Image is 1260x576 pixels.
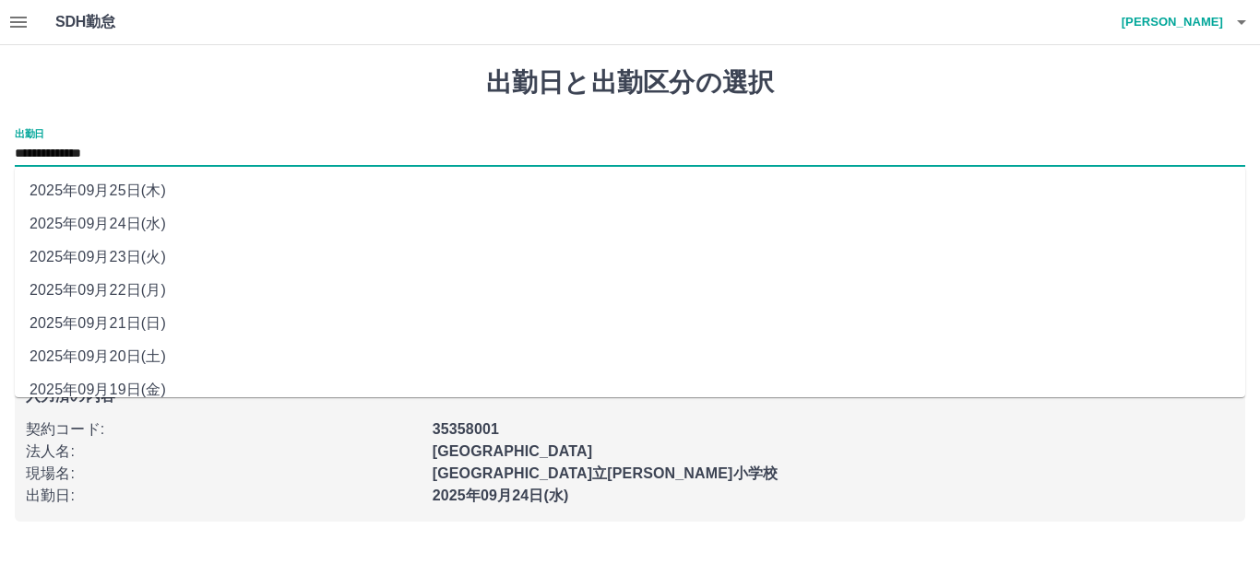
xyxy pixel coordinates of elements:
p: 法人名 : [26,441,422,463]
li: 2025年09月21日(日) [15,307,1245,340]
li: 2025年09月20日(土) [15,340,1245,373]
b: [GEOGRAPHIC_DATA]立[PERSON_NAME]小学校 [433,465,778,481]
b: [GEOGRAPHIC_DATA] [433,443,593,459]
li: 2025年09月25日(木) [15,174,1245,207]
li: 2025年09月22日(月) [15,274,1245,307]
h1: 出勤日と出勤区分の選択 [15,67,1245,99]
p: 契約コード : [26,418,422,441]
b: 2025年09月24日(水) [433,488,569,503]
li: 2025年09月24日(水) [15,207,1245,241]
p: 現場名 : [26,463,422,485]
label: 出勤日 [15,126,44,140]
b: 35358001 [433,421,499,437]
li: 2025年09月23日(火) [15,241,1245,274]
p: 出勤日 : [26,485,422,507]
li: 2025年09月19日(金) [15,373,1245,406]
